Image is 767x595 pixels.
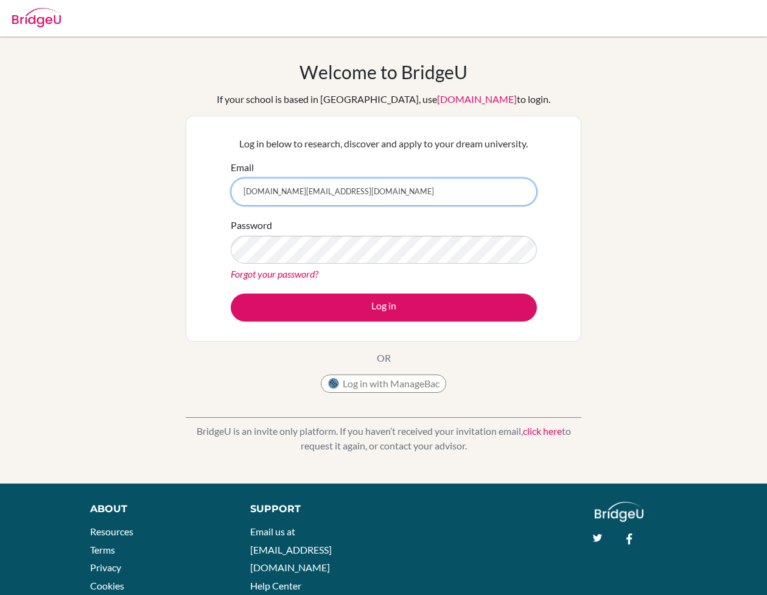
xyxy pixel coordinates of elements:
[217,92,550,107] div: If your school is based in [GEOGRAPHIC_DATA], use to login.
[231,160,254,175] label: Email
[231,294,537,322] button: Log in
[90,526,133,537] a: Resources
[523,425,562,437] a: click here
[377,351,391,365] p: OR
[250,580,301,591] a: Help Center
[90,502,223,516] div: About
[231,268,318,280] a: Forgot your password?
[186,424,581,453] p: BridgeU is an invite only platform. If you haven’t received your invitation email, to request it ...
[231,218,272,233] label: Password
[12,8,61,27] img: Bridge-U
[90,544,115,555] a: Terms
[299,61,468,83] h1: Welcome to BridgeU
[321,375,446,393] button: Log in with ManageBac
[250,526,332,573] a: Email us at [EMAIL_ADDRESS][DOMAIN_NAME]
[90,580,124,591] a: Cookies
[231,136,537,151] p: Log in below to research, discover and apply to your dream university.
[90,562,121,573] a: Privacy
[595,502,644,522] img: logo_white@2x-f4f0deed5e89b7ecb1c2cc34c3e3d731f90f0f143d5ea2071677605dd97b5244.png
[250,502,371,516] div: Support
[437,93,517,105] a: [DOMAIN_NAME]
